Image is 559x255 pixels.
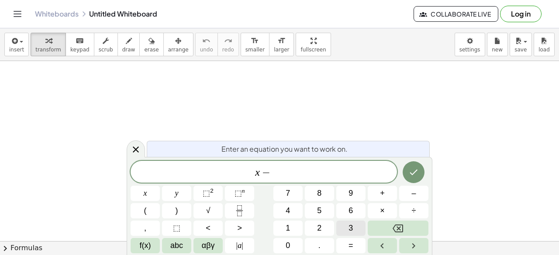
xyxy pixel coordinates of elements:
button: Done [403,161,424,183]
span: erase [144,47,159,53]
button: undoundo [195,33,218,56]
button: Minus [399,186,428,201]
button: Left arrow [368,238,397,253]
span: | [236,241,238,250]
button: 2 [305,221,334,236]
span: – [411,187,416,199]
button: ( [131,203,160,218]
span: redo [222,47,234,53]
span: ( [144,205,147,217]
button: 3 [336,221,366,236]
span: 7 [286,187,290,199]
span: + [380,187,385,199]
button: Greek alphabet [193,238,223,253]
span: load [538,47,550,53]
button: 1 [273,221,303,236]
span: 2 [317,222,321,234]
span: f(x) [140,240,151,252]
span: y [175,187,179,199]
span: ⬚ [203,189,210,197]
span: , [144,222,146,234]
i: redo [224,36,232,46]
a: Whiteboards [35,10,79,18]
span: ) [176,205,178,217]
span: √ [206,205,210,217]
button: format_sizesmaller [241,33,269,56]
span: 0 [286,240,290,252]
span: settings [459,47,480,53]
span: larger [274,47,289,53]
span: a [236,240,243,252]
button: Backspace [368,221,428,236]
button: Alphabet [162,238,191,253]
button: Log in [500,6,542,22]
button: Superscript [225,186,254,201]
span: fullscreen [300,47,326,53]
button: 9 [336,186,366,201]
button: scrub [94,33,118,56]
button: 4 [273,203,303,218]
span: . [318,240,321,252]
span: < [206,222,210,234]
span: 3 [349,222,353,234]
span: | [242,241,243,250]
button: 8 [305,186,334,201]
span: ÷ [412,205,416,217]
span: αβγ [202,240,215,252]
span: smaller [245,47,265,53]
span: x [144,187,147,199]
span: draw [122,47,135,53]
button: fullscreen [296,33,331,56]
i: keyboard [76,36,84,46]
button: new [487,33,508,56]
button: x [131,186,160,201]
button: Greater than [225,221,254,236]
button: draw [117,33,140,56]
span: 4 [286,205,290,217]
span: Enter an equation you want to work on. [221,144,348,154]
span: undo [200,47,213,53]
button: Square root [193,203,223,218]
button: redoredo [217,33,239,56]
button: , [131,221,160,236]
sup: n [242,187,245,194]
span: ⬚ [235,189,242,197]
button: settings [455,33,485,56]
var: x [255,167,260,178]
span: ⬚ [173,222,180,234]
button: 5 [305,203,334,218]
span: keypad [70,47,90,53]
span: = [349,240,353,252]
i: format_size [277,36,286,46]
button: . [305,238,334,253]
span: new [492,47,503,53]
button: load [534,33,555,56]
span: abc [170,240,183,252]
button: Equals [336,238,366,253]
button: 6 [336,203,366,218]
button: 7 [273,186,303,201]
i: undo [202,36,210,46]
span: 5 [317,205,321,217]
span: 9 [349,187,353,199]
button: transform [31,33,66,56]
button: Placeholder [162,221,191,236]
span: transform [35,47,61,53]
span: − [260,167,273,178]
sup: 2 [210,187,214,194]
button: Divide [399,203,428,218]
button: Squared [193,186,223,201]
span: arrange [168,47,189,53]
button: y [162,186,191,201]
span: insert [9,47,24,53]
button: Plus [368,186,397,201]
span: save [514,47,527,53]
span: × [380,205,385,217]
button: 0 [273,238,303,253]
button: ) [162,203,191,218]
button: Right arrow [399,238,428,253]
span: 6 [349,205,353,217]
button: Functions [131,238,160,253]
button: erase [139,33,163,56]
button: save [510,33,532,56]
